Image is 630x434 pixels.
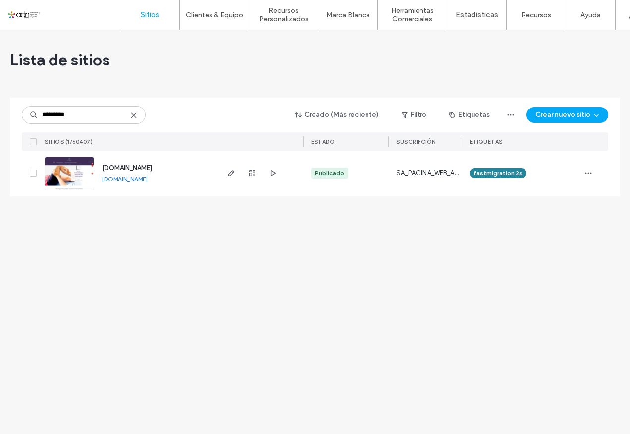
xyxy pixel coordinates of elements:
[249,6,318,23] label: Recursos Personalizados
[326,11,370,19] label: Marca Blanca
[580,11,601,19] label: Ayuda
[10,50,110,70] span: Lista de sitios
[378,6,447,23] label: Herramientas Comerciales
[102,164,152,172] a: [DOMAIN_NAME]
[315,169,344,178] div: Publicado
[392,107,436,123] button: Filtro
[521,11,551,19] label: Recursos
[526,107,608,123] button: Crear nuevo sitio
[45,138,93,145] span: SITIOS (1/60407)
[141,10,159,19] label: Sitios
[311,138,335,145] span: ESTADO
[470,138,503,145] span: ETIQUETAS
[473,169,523,178] span: fastmigration 2s
[102,175,148,183] a: [DOMAIN_NAME]
[456,10,498,19] label: Estadísticas
[440,107,499,123] button: Etiquetas
[396,168,462,178] span: SA_PAGINA_WEB_ADN
[186,11,243,19] label: Clientes & Equipo
[396,138,436,145] span: Suscripción
[286,107,388,123] button: Creado (Más reciente)
[21,7,49,16] span: Ayuda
